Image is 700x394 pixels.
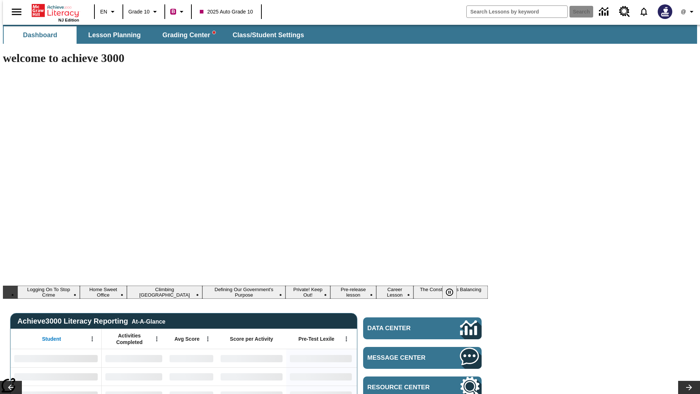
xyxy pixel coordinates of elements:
[200,8,253,16] span: 2025 Auto Grade 10
[88,31,141,39] span: Lesson Planning
[32,3,79,22] div: Home
[174,336,199,342] span: Avg Score
[367,354,438,362] span: Message Center
[595,2,615,22] a: Data Center
[202,333,213,344] button: Open Menu
[413,286,488,299] button: Slide 8 The Constitution's Balancing Act
[634,2,653,21] a: Notifications
[17,317,166,325] span: Achieve3000 Literacy Reporting
[4,26,77,44] button: Dashboard
[653,2,677,21] button: Select a new avatar
[367,384,438,391] span: Resource Center
[127,286,203,299] button: Slide 3 Climbing Mount Tai
[42,336,61,342] span: Student
[330,286,376,299] button: Slide 6 Pre-release lesson
[442,286,457,299] button: Pause
[105,332,153,345] span: Activities Completed
[128,8,149,16] span: Grade 10
[6,1,27,23] button: Open side menu
[376,286,413,299] button: Slide 7 Career Lesson
[363,347,482,369] a: Message Center
[285,286,330,299] button: Slide 5 Private! Keep Out!
[87,333,98,344] button: Open Menu
[467,6,567,18] input: search field
[3,26,311,44] div: SubNavbar
[125,5,162,18] button: Grade: Grade 10, Select a grade
[132,317,165,325] div: At-A-Glance
[97,5,120,18] button: Language: EN, Select a language
[102,349,166,367] div: No Data,
[152,26,225,44] button: Grading Center
[681,8,686,16] span: @
[162,31,215,39] span: Grading Center
[17,286,80,299] button: Slide 1 Logging On To Stop Crime
[100,8,107,16] span: EN
[202,286,285,299] button: Slide 4 Defining Our Government's Purpose
[166,349,217,367] div: No Data,
[658,4,672,19] img: Avatar
[171,7,175,16] span: B
[58,18,79,22] span: NJ Edition
[3,51,488,65] h1: welcome to achieve 3000
[78,26,151,44] button: Lesson Planning
[677,5,700,18] button: Profile/Settings
[102,367,166,386] div: No Data,
[367,325,436,332] span: Data Center
[442,286,464,299] div: Pause
[615,2,634,22] a: Resource Center, Will open in new tab
[233,31,304,39] span: Class/Student Settings
[678,381,700,394] button: Lesson carousel, Next
[167,5,189,18] button: Boost Class color is violet red. Change class color
[213,31,215,34] svg: writing assistant alert
[341,333,352,344] button: Open Menu
[166,367,217,386] div: No Data,
[299,336,335,342] span: Pre-Test Lexile
[80,286,127,299] button: Slide 2 Home Sweet Office
[227,26,310,44] button: Class/Student Settings
[151,333,162,344] button: Open Menu
[363,317,482,339] a: Data Center
[3,25,697,44] div: SubNavbar
[23,31,57,39] span: Dashboard
[32,3,79,18] a: Home
[230,336,273,342] span: Score per Activity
